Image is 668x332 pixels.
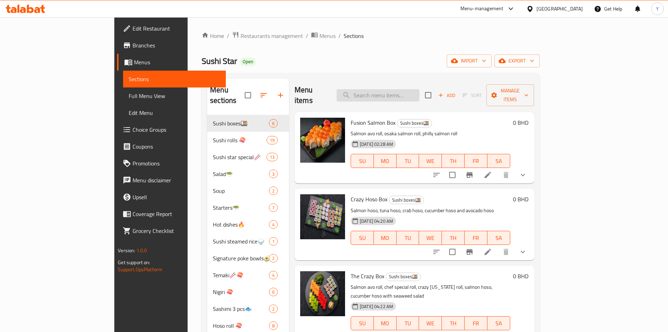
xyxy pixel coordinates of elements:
[487,316,510,330] button: SA
[357,218,396,224] span: [DATE] 04:20 AM
[241,32,303,40] span: Restaurants management
[232,31,303,40] a: Restaurants management
[445,318,462,328] span: TH
[484,248,492,256] a: Edit menu item
[213,237,269,246] span: Sushi steamed rice🍚
[269,271,278,279] div: items
[513,118,528,128] h6: 0 BHD
[207,115,289,132] div: Sushi boxes🍱6
[351,117,396,128] span: Fusion Salmon Box
[306,32,308,40] li: /
[269,305,278,313] div: items
[386,273,421,281] div: Sushi boxes🍱
[207,216,289,233] div: Hot dishes🔥4
[133,227,220,235] span: Grocery Checklist
[207,149,289,165] div: Sushi star special🥢13
[117,54,226,71] a: Menus
[399,156,417,166] span: TU
[227,32,229,40] li: /
[397,316,419,330] button: TU
[133,41,220,50] span: Branches
[117,20,226,37] a: Edit Restaurant
[467,156,485,166] span: FR
[207,233,289,250] div: Sushi steamed rice🍚1
[354,233,371,243] span: SU
[269,170,278,178] div: items
[486,84,534,106] button: Manage items
[213,271,269,279] span: Temaki🥢🍣
[514,243,531,260] button: show more
[133,159,220,168] span: Promotions
[351,283,510,300] p: Salmon avo roll, chef special roll, crazy [US_STATE] roll, salmon hoso, cucumber hoso with seawee...
[519,171,527,179] svg: Show Choices
[351,129,510,138] p: Salmon avo roll, osaka salmon roll, philly salmon roll
[269,306,277,312] span: 2
[133,24,220,33] span: Edit Restaurant
[213,153,266,161] span: Sushi star special🥢
[295,85,328,106] h2: Menu items
[117,138,226,155] a: Coupons
[389,196,424,204] div: Sushi boxes🍱
[397,154,419,168] button: TU
[269,188,277,194] span: 2
[374,154,397,168] button: MO
[519,248,527,256] svg: Show Choices
[421,88,436,103] span: Select section
[213,136,266,144] span: Sushi rolls 🍣
[213,305,269,313] span: Sashimi 3 pcs🐟
[344,32,364,40] span: Sections
[374,231,397,245] button: MO
[357,141,396,148] span: [DATE] 02:28 AM
[133,193,220,201] span: Upsell
[213,119,269,128] span: Sushi boxes🍱
[436,90,458,101] button: Add
[207,165,289,182] div: Salad🥗3
[269,272,277,279] span: 4
[213,170,269,178] span: Salad🥗
[351,194,387,204] span: Crazy Hoso Box
[117,155,226,172] a: Promotions
[269,119,278,128] div: items
[266,153,278,161] div: items
[422,156,439,166] span: WE
[319,32,336,40] span: Menus
[267,154,277,161] span: 13
[494,54,540,67] button: export
[437,91,456,99] span: Add
[311,31,336,40] a: Menus
[269,221,277,228] span: 4
[213,220,269,229] div: Hot dishes🔥
[422,318,439,328] span: WE
[213,187,269,195] div: Soup
[399,318,417,328] span: TU
[351,206,510,215] p: Salmon hoso, tuna hoso, crab hoso, cucumber hoso and avocado hoso
[513,271,528,281] h6: 0 BHD
[351,316,374,330] button: SU
[207,250,289,267] div: Signature poke bowls🥑2
[300,118,345,163] img: Fusion Salmon Box
[123,104,226,121] a: Edit Menu
[467,318,485,328] span: FR
[269,120,277,127] span: 6
[460,5,504,13] div: Menu-management
[266,136,278,144] div: items
[207,300,289,317] div: Sashimi 3 pcs🐟2
[354,156,371,166] span: SU
[123,87,226,104] a: Full Menu View
[500,57,534,65] span: export
[436,90,458,101] span: Add item
[118,265,162,274] a: Support.OpsPlatform
[465,231,487,245] button: FR
[338,32,341,40] li: /
[490,156,507,166] span: SA
[461,167,478,183] button: Branch-specific-item
[389,196,424,204] span: Sushi boxes🍱
[269,237,278,246] div: items
[133,210,220,218] span: Coverage Report
[117,121,226,138] a: Choice Groups
[269,238,277,245] span: 1
[445,168,460,182] span: Select to update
